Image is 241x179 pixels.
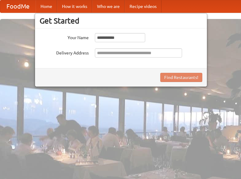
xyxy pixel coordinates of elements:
[125,0,161,13] a: Recipe videos
[0,0,36,13] a: FoodMe
[57,0,92,13] a: How it works
[36,0,57,13] a: Home
[160,73,202,82] button: Find Restaurants!
[40,33,89,41] label: Your Name
[40,48,89,56] label: Delivery Address
[92,0,125,13] a: Who we are
[40,16,202,25] h3: Get Started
